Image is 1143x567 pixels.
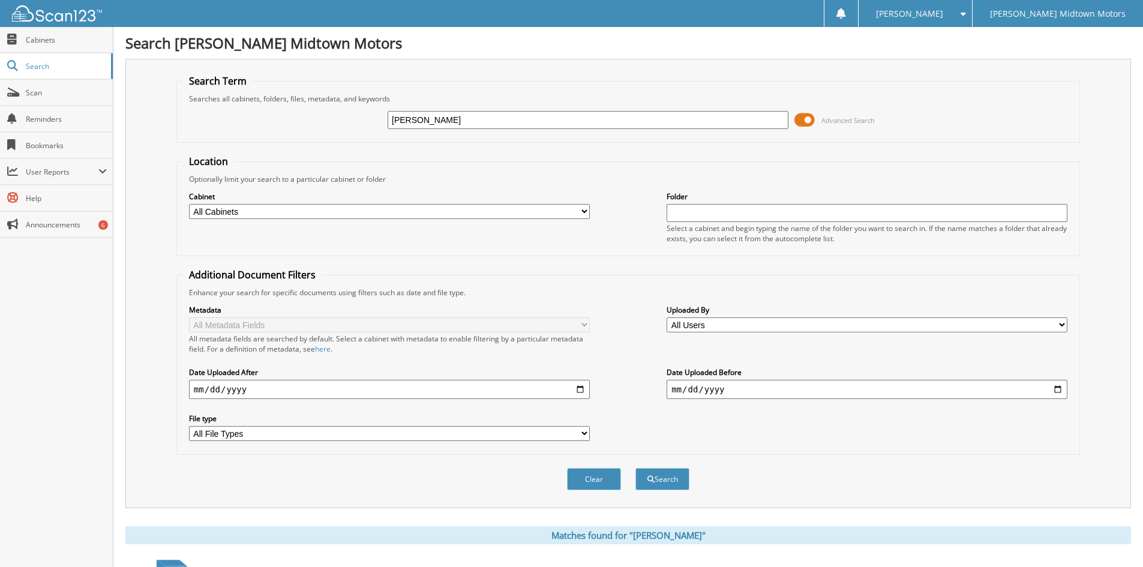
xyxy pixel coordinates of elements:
input: start [189,380,590,399]
span: [PERSON_NAME] Midtown Motors [990,10,1126,17]
div: Select a cabinet and begin typing the name of the folder you want to search in. If the name match... [667,223,1067,244]
label: Date Uploaded Before [667,367,1067,377]
span: Advanced Search [821,116,875,125]
span: Reminders [26,114,107,124]
label: Folder [667,191,1067,202]
span: Scan [26,88,107,98]
div: Searches all cabinets, folders, files, metadata, and keywords [183,94,1073,104]
legend: Search Term [183,74,253,88]
span: Search [26,61,105,71]
div: 6 [98,220,108,230]
label: Metadata [189,305,590,315]
div: Optionally limit your search to a particular cabinet or folder [183,174,1073,184]
h1: Search [PERSON_NAME] Midtown Motors [125,33,1131,53]
div: Matches found for "[PERSON_NAME]" [125,526,1131,544]
span: Help [26,193,107,203]
label: Cabinet [189,191,590,202]
div: All metadata fields are searched by default. Select a cabinet with metadata to enable filtering b... [189,334,590,354]
label: Date Uploaded After [189,367,590,377]
img: scan123-logo-white.svg [12,5,102,22]
button: Search [635,468,689,490]
label: File type [189,413,590,424]
a: here [315,344,331,354]
legend: Additional Document Filters [183,268,322,281]
button: Clear [567,468,621,490]
label: Uploaded By [667,305,1067,315]
span: User Reports [26,167,98,177]
input: end [667,380,1067,399]
div: Enhance your search for specific documents using filters such as date and file type. [183,287,1073,298]
span: Bookmarks [26,140,107,151]
span: Announcements [26,220,107,230]
span: [PERSON_NAME] [876,10,943,17]
legend: Location [183,155,234,168]
span: Cabinets [26,35,107,45]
